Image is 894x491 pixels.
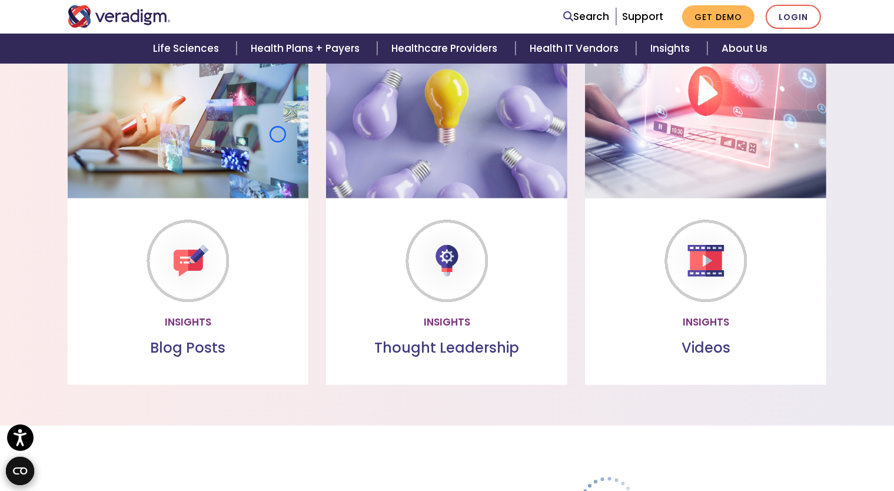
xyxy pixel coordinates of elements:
[636,34,707,64] a: Insights
[335,314,558,330] p: Insights
[766,5,821,29] a: Login
[377,34,515,64] a: Healthcare Providers
[594,314,817,330] p: Insights
[682,5,755,28] a: Get Demo
[139,34,237,64] a: Life Sciences
[77,340,300,357] h3: Blog Posts
[564,9,610,25] a: Search
[68,5,171,28] img: Veradigm logo
[594,340,817,357] h3: Videos
[516,34,636,64] a: Health IT Vendors
[707,34,782,64] a: About Us
[237,34,377,64] a: Health Plans + Payers
[622,9,663,24] a: Support
[6,457,34,485] button: Open CMP widget
[77,314,300,330] p: Insights
[335,340,558,357] h3: Thought Leadership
